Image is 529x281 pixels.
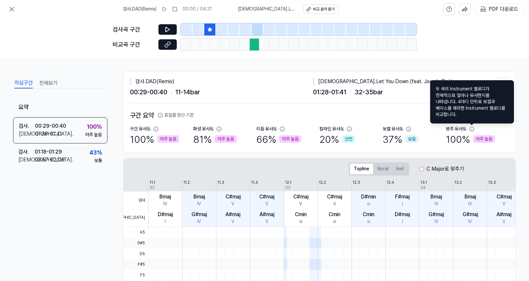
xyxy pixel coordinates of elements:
[193,132,237,146] div: 81 %
[402,218,403,225] div: I
[259,193,274,201] div: C#maj
[157,135,179,143] div: 아주 높음
[434,201,438,207] div: IV
[367,218,370,225] div: vi
[165,218,166,225] div: I
[265,218,268,225] div: V
[429,211,444,218] div: G#maj
[192,211,207,218] div: G#maj
[85,132,102,138] div: 아주 높음
[462,6,468,12] img: share
[260,211,274,218] div: A#maj
[18,148,35,156] div: 검사 .
[123,248,148,259] span: G5
[350,164,373,174] button: Topline
[175,87,200,97] span: 11 - 14 bar
[123,259,148,270] span: F#5
[251,180,258,185] div: 11.4
[427,165,464,173] label: C Major로 맞추기
[123,227,148,238] span: A5
[285,185,290,191] div: 33
[150,185,155,191] div: 32
[265,201,268,207] div: V
[19,122,35,130] div: 검사 .
[231,201,234,207] div: V
[256,132,301,146] div: 66 %
[387,180,394,185] div: 12.4
[35,130,62,138] div: 01:28 - 01:41
[215,135,237,143] div: 아주 높음
[367,201,370,207] div: vi
[489,5,518,13] div: PDF 다운로드
[497,211,511,218] div: A#maj
[130,110,509,121] h2: 구간 요약
[113,40,155,49] div: 비교곡 구간
[392,164,408,174] button: Inst
[327,193,342,201] div: C#maj
[238,6,296,12] span: [DEMOGRAPHIC_DATA] . Let You Down (feat. Joey la Flair)
[395,193,410,201] div: F#maj
[159,193,171,201] div: Bmaj
[123,238,148,249] span: G#5
[123,192,148,209] span: 검사
[434,218,438,225] div: IV
[35,156,65,164] div: 02:57 - 03:09
[446,6,452,12] svg: help
[87,122,102,132] div: 100 %
[420,180,427,185] div: 13.1
[193,126,214,132] div: 화성 유사도
[395,211,410,218] div: D#maj
[342,135,355,143] div: 안전
[217,180,224,185] div: 11.3
[163,201,167,207] div: IV
[13,98,107,117] div: 요약
[231,218,234,225] div: V
[35,122,66,130] div: 00:29 - 00:40
[183,6,212,12] div: 00:00 / 04:21
[383,132,418,146] div: 37 %
[35,148,62,156] div: 01:18 - 01:29
[256,126,277,132] div: 리듬 유사도
[113,25,155,34] div: 검사곡 구간
[373,164,392,174] button: Vocal
[502,218,505,225] div: V
[285,180,291,185] div: 12.1
[299,218,302,225] div: vi
[436,86,508,118] span: 두 곡의 Instrument 멜로디가 전체적으로 얼마나 유사한지를 나타냅니다. 4마디 단위로 보컬과 베이스를 제외한 Instrument 멜로디를 비교합니다.
[130,132,179,146] div: 100 %
[479,4,520,15] button: PDF 다운로드
[295,211,307,218] div: Cmin
[303,5,339,14] button: 비교 음악 듣기
[123,6,156,12] span: 검사 . DAD(Remix)
[480,6,486,12] img: PDF Download
[333,218,336,225] div: vi
[18,156,35,164] div: [DEMOGRAPHIC_DATA] .
[497,193,512,201] div: C#maj
[89,148,102,158] div: 43 %
[465,193,476,201] div: Bmaj
[329,211,340,218] div: Cmin
[454,180,462,185] div: 13.2
[39,78,58,88] button: 전체보기
[463,211,478,218] div: G#maj
[446,132,495,146] div: 100 %
[313,78,496,85] div: [DEMOGRAPHIC_DATA] . Let You Down (feat. Joey la Flair)
[293,193,308,201] div: C#maj
[402,201,403,207] div: I
[183,180,190,185] div: 11.2
[468,201,472,207] div: IV
[158,112,194,119] button: 표절률 판단 기준
[130,78,313,85] div: 검사 . DAD(Remix)
[333,201,336,207] div: V
[123,270,148,281] span: F5
[313,87,346,97] span: 01:28 - 01:41
[473,135,495,143] div: 아주 높음
[14,78,33,88] button: 의심구간
[355,87,383,97] span: 32 - 35 bar
[197,201,201,207] div: IV
[226,211,240,218] div: A#maj
[468,218,472,225] div: IV
[94,158,102,164] div: 보통
[363,211,374,218] div: Cmin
